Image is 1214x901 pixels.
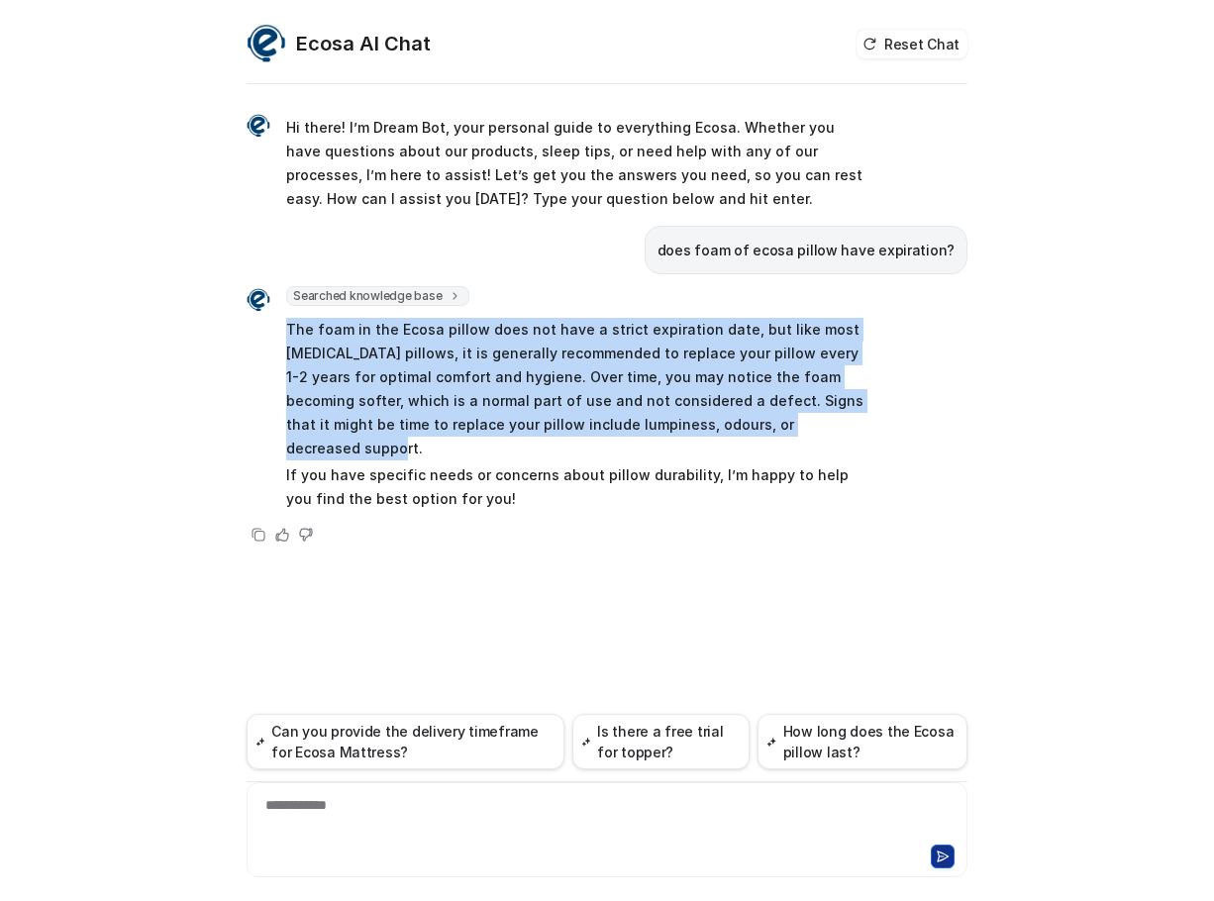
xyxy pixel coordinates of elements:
img: Widget [247,24,286,63]
h2: Ecosa AI Chat [296,30,431,57]
p: If you have specific needs or concerns about pillow durability, I’m happy to help you find the be... [286,463,865,511]
img: Widget [247,288,270,312]
button: Reset Chat [857,30,967,58]
button: How long does the Ecosa pillow last? [758,714,967,769]
span: Searched knowledge base [286,286,469,306]
p: The foam in the Ecosa pillow does not have a strict expiration date, but like most [MEDICAL_DATA]... [286,318,865,460]
button: Can you provide the delivery timeframe for Ecosa Mattress? [247,714,564,769]
img: Widget [247,114,270,138]
p: Hi there! I’m Dream Bot, your personal guide to everything Ecosa. Whether you have questions abou... [286,116,865,211]
p: does foam of ecosa pillow have expiration? [658,239,955,262]
button: Is there a free trial for topper? [572,714,750,769]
